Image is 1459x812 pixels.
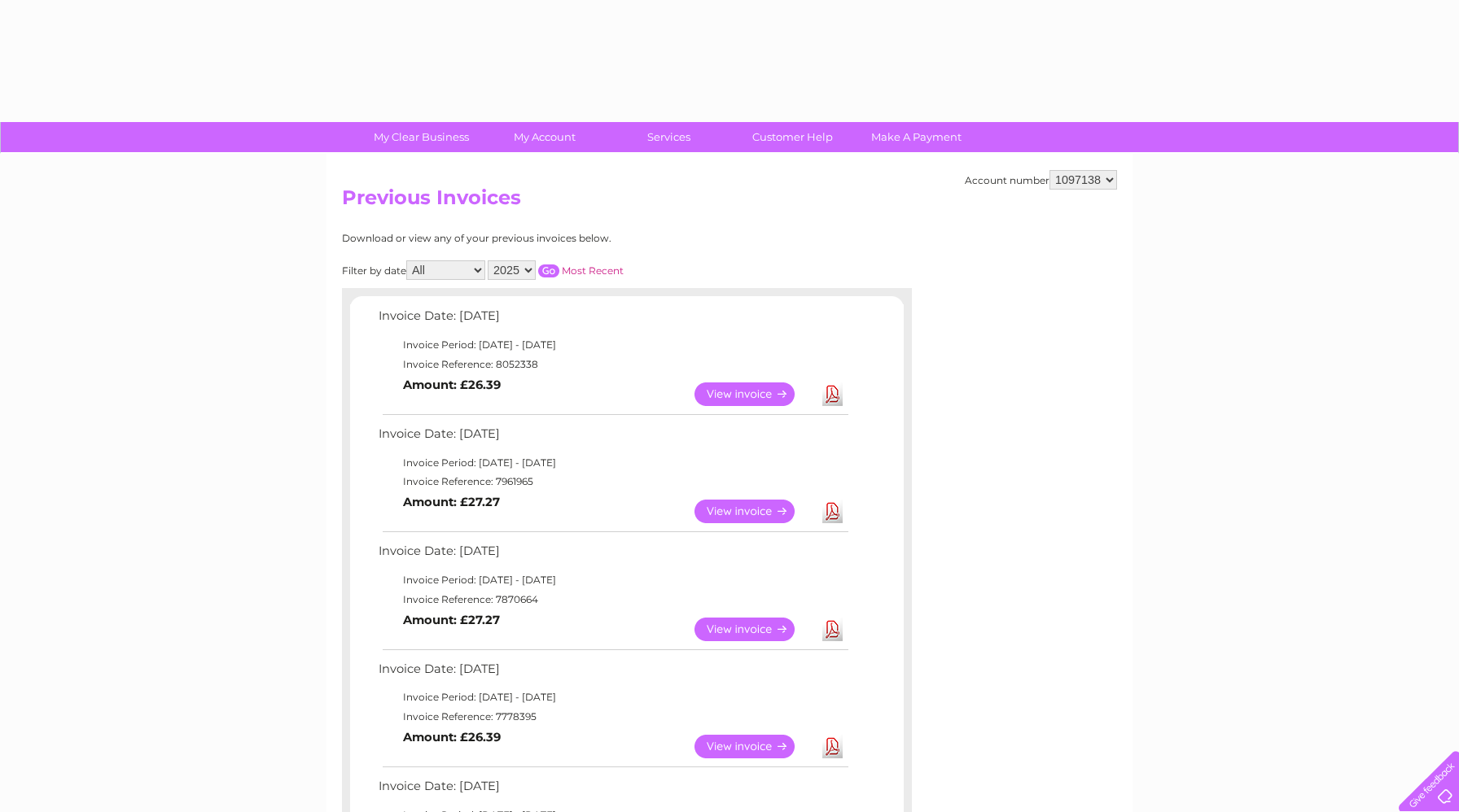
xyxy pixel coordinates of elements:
a: Download [822,735,843,758]
a: Make A Payment [849,122,984,152]
a: Download [822,382,843,406]
td: Invoice Reference: 7778395 [375,707,851,727]
h2: Previous Invoices [342,186,1117,217]
b: Amount: £27.27 [403,613,500,627]
a: Services [602,122,736,152]
td: Invoice Reference: 7961965 [375,472,851,491]
td: Invoice Period: [DATE] - [DATE] [375,453,851,473]
td: Invoice Date: [DATE] [375,540,851,570]
td: Invoice Period: [DATE] - [DATE] [375,570,851,590]
b: Amount: £27.27 [403,495,500,509]
td: Invoice Reference: 8052338 [375,355,851,374]
a: Customer Help [725,122,860,152]
td: Invoice Period: [DATE] - [DATE] [375,688,851,707]
a: View [694,382,814,406]
td: Invoice Reference: 7870664 [375,590,851,609]
td: Invoice Date: [DATE] [375,775,851,805]
td: Invoice Date: [DATE] [375,423,851,453]
a: Download [822,500,843,523]
a: Download [822,618,843,641]
td: Invoice Period: [DATE] - [DATE] [375,335,851,355]
a: View [694,500,814,523]
a: View [694,618,814,641]
a: My Clear Business [354,122,489,152]
div: Download or view any of your previous invoices below. [342,233,769,244]
b: Amount: £26.39 [403,378,501,392]
a: Most Recent [562,264,624,277]
div: Account number [965,170,1117,190]
td: Invoice Date: [DATE] [375,658,851,688]
div: Filter by date [342,260,769,280]
b: Amount: £26.39 [403,730,501,744]
td: Invoice Date: [DATE] [375,305,851,335]
a: View [694,735,814,758]
a: My Account [478,122,612,152]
